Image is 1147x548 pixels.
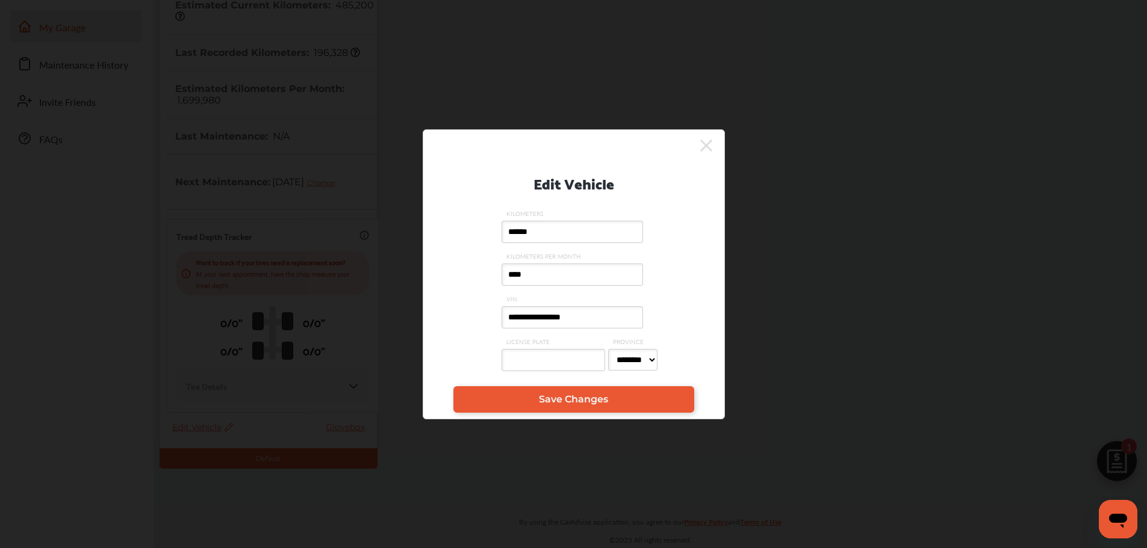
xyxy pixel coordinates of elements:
[502,337,608,346] span: LICENSE PLATE
[1099,500,1137,538] iframe: Button to launch messaging window
[502,263,643,286] input: KILOMETERS PER MONTH
[502,349,605,371] input: LICENSE PLATE
[502,252,646,260] span: KILOMETERS PER MONTH
[502,221,643,243] input: KILOMETERS
[608,349,657,371] select: PROVINCE
[502,209,646,218] span: KILOMETERS
[502,306,643,328] input: VIN
[608,337,661,346] span: PROVINCE
[533,170,614,195] p: Edit Vehicle
[539,393,608,405] span: Save Changes
[502,295,646,303] span: VIN
[453,386,694,413] a: Save Changes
